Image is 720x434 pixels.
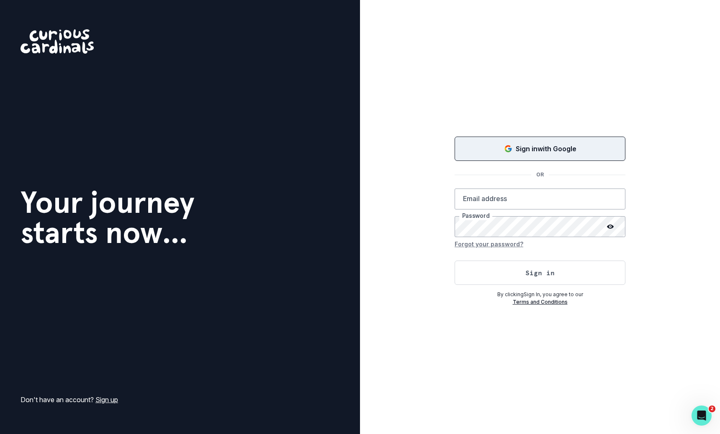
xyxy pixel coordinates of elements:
a: Terms and Conditions [513,299,568,305]
button: Sign in [455,261,625,285]
iframe: Intercom live chat [692,406,712,426]
h1: Your journey starts now... [21,187,195,248]
p: OR [531,171,549,178]
img: Curious Cardinals Logo [21,29,94,54]
a: Sign up [95,395,118,404]
p: Don't have an account? [21,395,118,405]
p: By clicking Sign In , you agree to our [455,291,625,298]
p: Sign in with Google [516,144,576,154]
button: Forgot your password? [455,237,523,251]
button: Sign in with Google (GSuite) [455,137,625,161]
span: 2 [709,406,715,412]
